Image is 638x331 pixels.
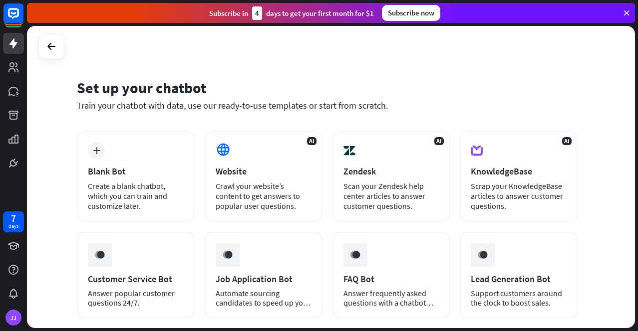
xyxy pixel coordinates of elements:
div: 4 [252,6,262,20]
div: Subscribe in days to get your first month for $1 [209,6,374,20]
div: JJ [5,310,21,326]
div: 7 [11,214,16,223]
div: Subscribe now [382,5,440,21]
a: 7 days [3,211,24,232]
div: days [8,223,18,230]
